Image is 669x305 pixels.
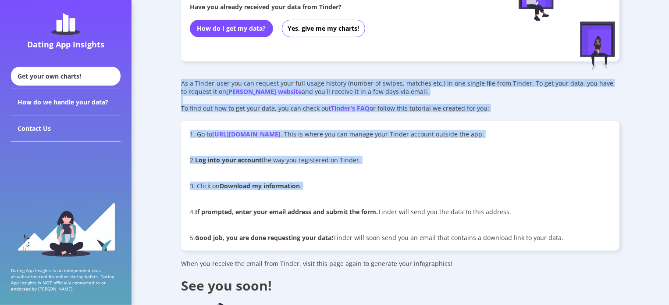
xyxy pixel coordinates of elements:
[226,87,302,96] a: [PERSON_NAME] website
[190,182,611,190] p: 3. Click on .
[195,156,262,164] b: Log into your account
[13,39,118,50] div: Dating App Insights
[190,233,611,242] p: 5. Tinder will soon send you an email that contains a download link to your data.
[181,104,619,112] div: To find out how to get your data, you can check out or follow this tutorial we created for you:
[11,267,121,292] p: Dating App Insights is an independent data visualization tool for online dating habits. Dating Ap...
[181,276,619,294] div: See you soon!
[190,208,611,216] p: 4. Tinder will send you the data to this address.
[190,20,273,37] button: How do I get my data?
[331,104,370,112] a: Tinder's FAQ
[11,89,121,115] div: How do we handle your data?
[190,130,611,138] p: 1. Go to . This is where you can manage your Tinder account outside the app.
[212,130,281,138] a: [URL][DOMAIN_NAME]
[17,202,115,257] img: sidebar_girl.91b9467e.svg
[11,115,121,142] div: Contact Us
[190,156,611,164] p: 2. the way you registered on Tinder.
[580,22,615,70] img: female-figure-sitting.afd5d174.svg
[195,233,333,242] b: Good job, you are done requesting your data!
[190,3,484,11] div: Have you already received your data from Tinder?
[51,13,80,35] img: dating-app-insights-logo.5abe6921.svg
[220,182,300,190] b: Download my information
[11,67,121,86] div: Get your own charts!
[195,208,378,216] b: If prompted, enter your email address and submit the form.
[282,20,365,37] button: Yes, give me my charts!
[181,259,619,268] div: When you receive the email from Tinder, visit this page again to generate your infographics!
[181,79,619,96] div: As a Tinder-user you can request your full usage history (number of swipes, matches etc.) in one ...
